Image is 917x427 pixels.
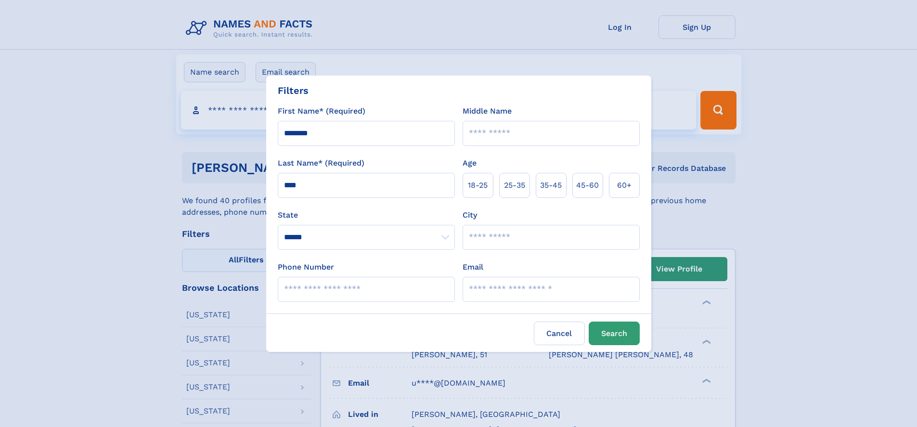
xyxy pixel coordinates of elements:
[576,180,599,191] span: 45‑60
[463,105,512,117] label: Middle Name
[534,322,585,345] label: Cancel
[589,322,640,345] button: Search
[617,180,632,191] span: 60+
[278,261,334,273] label: Phone Number
[278,83,309,98] div: Filters
[504,180,525,191] span: 25‑35
[278,105,365,117] label: First Name* (Required)
[463,261,483,273] label: Email
[463,209,477,221] label: City
[278,209,455,221] label: State
[468,180,488,191] span: 18‑25
[540,180,562,191] span: 35‑45
[463,157,477,169] label: Age
[278,157,364,169] label: Last Name* (Required)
